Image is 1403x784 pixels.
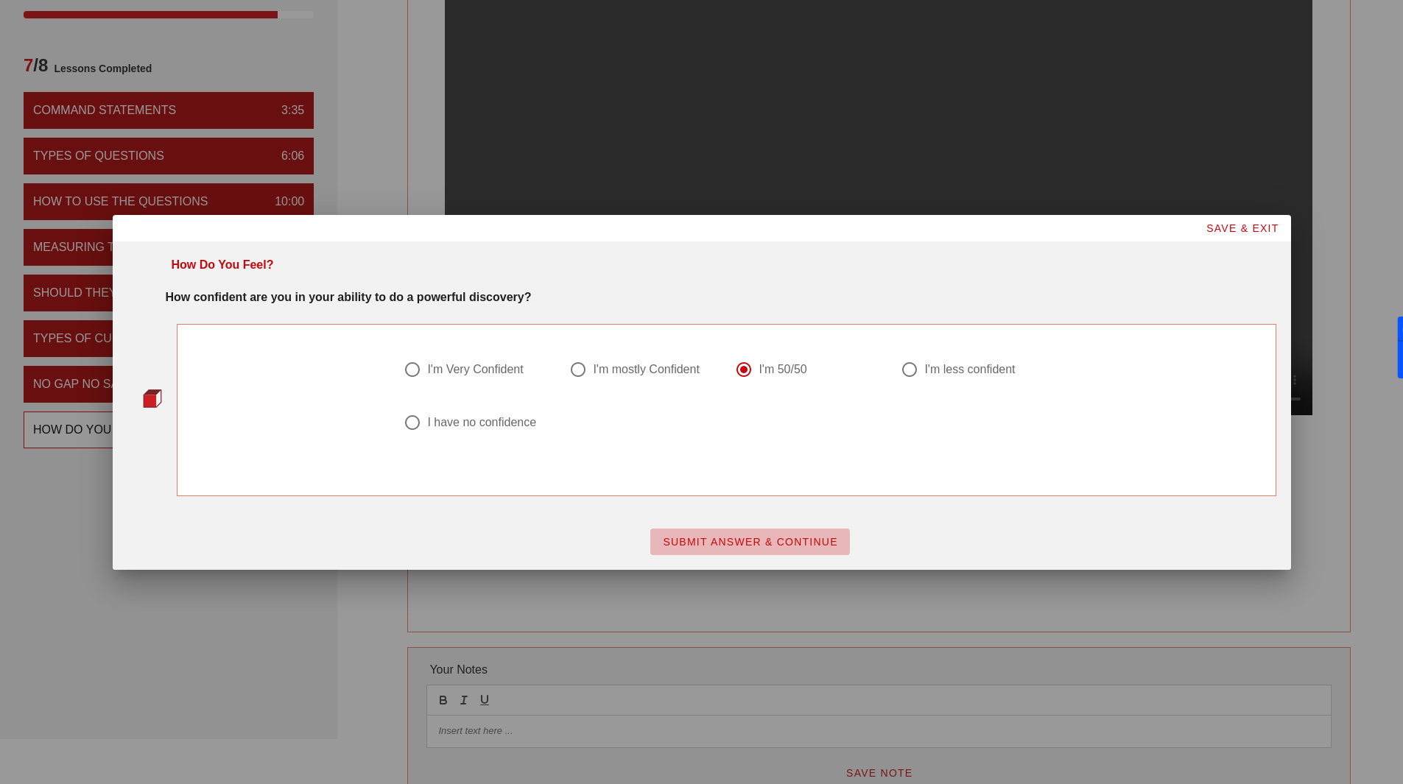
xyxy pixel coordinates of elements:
[924,362,1015,377] div: I'm less confident
[759,362,806,377] div: I'm 50/50
[1206,222,1279,234] span: SAVE & EXIT
[166,291,532,303] strong: How confident are you in your ability to do a powerful discovery?
[143,389,162,408] img: question-bullet-actve.png
[662,536,838,548] span: SUBMIT ANSWER & CONTINUE
[427,362,523,377] div: I'm Very Confident
[1194,215,1291,241] button: SAVE & EXIT
[172,256,274,274] div: How Do You Feel?
[593,362,699,377] div: I'm mostly Confident
[427,415,536,430] div: I have no confidence
[650,529,850,555] button: SUBMIT ANSWER & CONTINUE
